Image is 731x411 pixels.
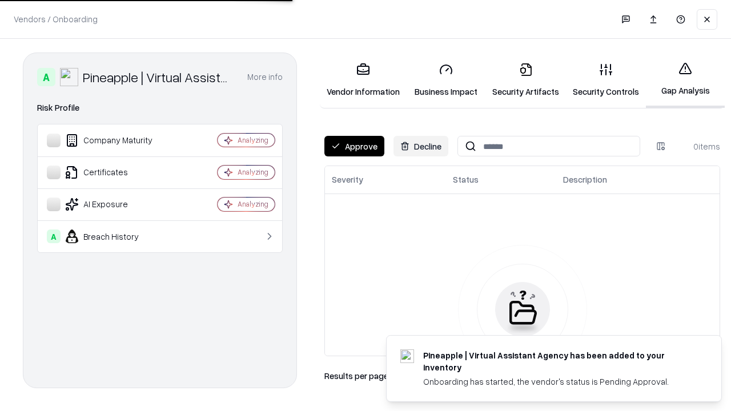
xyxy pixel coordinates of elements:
div: Onboarding has started, the vendor's status is Pending Approval. [423,376,694,388]
div: 0 items [674,140,720,152]
a: Security Controls [566,54,646,107]
a: Business Impact [407,54,485,107]
div: Pineapple | Virtual Assistant Agency [83,68,234,86]
div: Description [563,174,607,186]
div: Risk Profile [37,101,283,115]
img: Pineapple | Virtual Assistant Agency [60,68,78,86]
div: Analyzing [238,135,268,145]
div: A [37,68,55,86]
div: AI Exposure [47,198,183,211]
div: Company Maturity [47,134,183,147]
div: A [47,229,61,243]
div: Analyzing [238,167,268,177]
img: trypineapple.com [400,349,414,363]
div: Severity [332,174,363,186]
div: Pineapple | Virtual Assistant Agency has been added to your inventory [423,349,694,373]
div: Breach History [47,229,183,243]
button: Approve [324,136,384,156]
a: Vendor Information [320,54,407,107]
a: Gap Analysis [646,53,725,108]
button: Decline [393,136,448,156]
div: Analyzing [238,199,268,209]
p: Results per page: [324,370,390,382]
p: Vendors / Onboarding [14,13,98,25]
a: Security Artifacts [485,54,566,107]
div: Status [453,174,479,186]
button: More info [247,67,283,87]
div: Certificates [47,166,183,179]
